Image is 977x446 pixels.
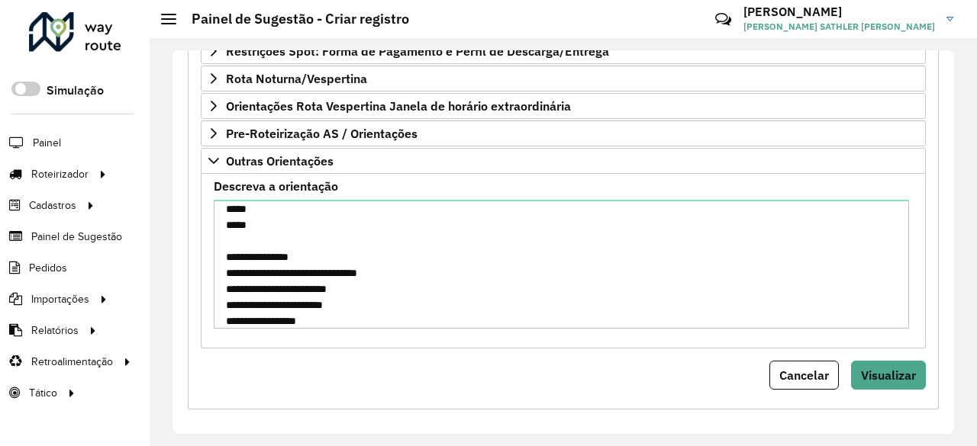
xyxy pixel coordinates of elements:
span: Rota Noturna/Vespertina [226,72,367,85]
button: Cancelar [769,361,839,390]
span: [PERSON_NAME] SATHLER [PERSON_NAME] [743,20,935,34]
h2: Painel de Sugestão - Criar registro [176,11,409,27]
span: Cadastros [29,197,76,213]
span: Tático [29,385,57,401]
span: Retroalimentação [31,354,113,370]
span: Visualizar [861,367,916,383]
span: Outras Orientações [226,155,334,167]
span: Pre-Roteirização AS / Orientações [226,127,418,140]
a: Contato Rápido [707,3,740,36]
span: Relatórios [31,322,79,339]
span: Painel [33,135,61,151]
a: Rota Noturna/Vespertina [201,66,926,91]
span: Importações [31,291,89,307]
a: Orientações Rota Vespertina Janela de horário extraordinária [201,93,926,119]
button: Visualizar [851,361,926,390]
a: Pre-Roteirização AS / Orientações [201,120,926,146]
div: Outras Orientações [201,174,926,348]
label: Descreva a orientação [214,177,338,195]
h3: [PERSON_NAME] [743,5,935,19]
span: Roteirizador [31,166,89,182]
a: Restrições Spot: Forma de Pagamento e Perfil de Descarga/Entrega [201,38,926,64]
a: Outras Orientações [201,148,926,174]
span: Cancelar [779,367,829,383]
span: Orientações Rota Vespertina Janela de horário extraordinária [226,100,571,112]
label: Simulação [47,82,104,100]
span: Restrições Spot: Forma de Pagamento e Perfil de Descarga/Entrega [226,45,609,57]
span: Painel de Sugestão [31,229,122,245]
span: Pedidos [29,260,67,276]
